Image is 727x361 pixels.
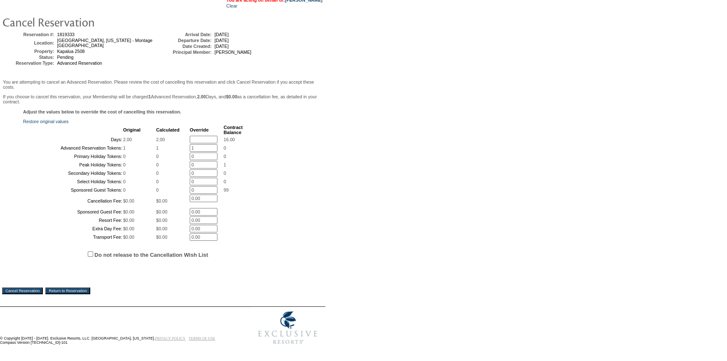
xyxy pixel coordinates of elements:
[156,154,159,159] span: 0
[123,137,132,142] span: 2.00
[226,3,237,8] a: Clear
[156,187,159,192] span: 0
[57,32,75,37] span: 1819333
[123,218,134,223] span: $0.00
[24,169,122,177] td: Secondary Holiday Tokens:
[4,38,54,48] td: Location:
[161,50,212,55] td: Principal Member:
[189,336,215,340] a: TERMS OF USE
[24,225,122,232] td: Extra Day Fee:
[224,145,226,150] span: 0
[24,216,122,224] td: Resort Fee:
[156,179,159,184] span: 0
[156,171,159,176] span: 0
[4,55,54,60] td: Status:
[214,50,251,55] span: [PERSON_NAME]
[224,171,226,176] span: 0
[226,94,237,99] b: $0.00
[197,94,206,99] b: 2.00
[24,233,122,241] td: Transport Fee:
[214,32,229,37] span: [DATE]
[149,94,151,99] b: 1
[156,137,165,142] span: 2.00
[94,252,208,258] label: Do not release to the Cancellation Wish List
[23,119,68,124] a: Restore original values
[123,235,134,240] span: $0.00
[224,125,243,135] b: Contract Balance
[24,161,122,169] td: Peak Holiday Tokens:
[155,336,186,340] a: PRIVACY POLICY
[4,32,54,37] td: Reservation #:
[24,195,122,207] td: Cancellation Fee:
[214,38,229,43] span: [DATE]
[123,179,126,184] span: 0
[156,162,159,167] span: 0
[24,153,122,160] td: Primary Holiday Tokens:
[3,94,322,104] p: If you choose to cancel this reservation, your Membership will be charged Advanced Reservation, D...
[156,209,167,214] span: $0.00
[156,226,167,231] span: $0.00
[57,55,73,60] span: Pending
[123,209,134,214] span: $0.00
[224,154,226,159] span: 0
[45,287,90,294] input: Return to Reservation
[156,145,159,150] span: 1
[156,127,180,132] b: Calculated
[57,38,152,48] span: [GEOGRAPHIC_DATA], [US_STATE] - Montage [GEOGRAPHIC_DATA]
[161,32,212,37] td: Arrival Date:
[123,127,141,132] b: Original
[24,136,122,143] td: Days:
[224,137,235,142] span: 16.00
[24,186,122,194] td: Sponsored Guest Tokens:
[4,49,54,54] td: Property:
[161,44,212,49] td: Date Created:
[2,287,43,294] input: Cancel Reservation
[123,145,126,150] span: 1
[214,44,229,49] span: [DATE]
[57,61,102,66] span: Advanced Reservation
[156,218,167,223] span: $0.00
[4,61,54,66] td: Reservation Type:
[123,162,126,167] span: 0
[224,162,226,167] span: 1
[123,187,126,192] span: 0
[24,208,122,216] td: Sponsored Guest Fee:
[24,178,122,185] td: Select Holiday Tokens:
[156,198,167,203] span: $0.00
[156,235,167,240] span: $0.00
[224,187,229,192] span: 99
[123,154,126,159] span: 0
[123,226,134,231] span: $0.00
[250,307,325,349] img: Exclusive Resorts
[161,38,212,43] td: Departure Date:
[23,109,181,114] b: Adjust the values below to override the cost of cancelling this reservation.
[24,144,122,152] td: Advanced Reservation Tokens:
[123,198,134,203] span: $0.00
[3,79,322,90] p: You are attempting to cancel an Advanced Reservation. Please review the cost of cancelling this r...
[123,171,126,176] span: 0
[2,13,170,30] img: pgTtlCancelRes.gif
[224,179,226,184] span: 0
[57,49,85,54] span: Kapalua 2508
[190,127,209,132] b: Override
